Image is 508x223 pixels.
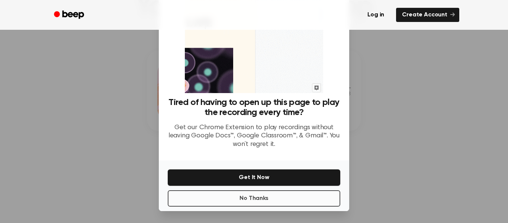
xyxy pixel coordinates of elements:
[360,6,392,23] a: Log in
[168,169,340,186] button: Get It Now
[49,8,91,22] a: Beep
[168,98,340,118] h3: Tired of having to open up this page to play the recording every time?
[396,8,459,22] a: Create Account
[168,190,340,207] button: No Thanks
[168,124,340,149] p: Get our Chrome Extension to play recordings without leaving Google Docs™, Google Classroom™, & Gm...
